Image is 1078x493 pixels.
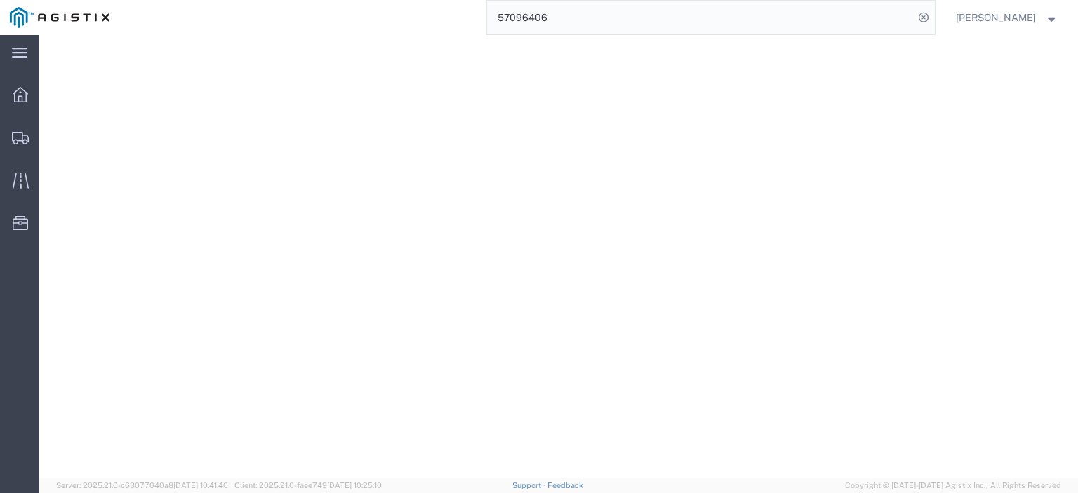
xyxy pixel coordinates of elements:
span: Jesse Jordan [956,10,1036,25]
button: [PERSON_NAME] [955,9,1059,26]
span: Server: 2025.21.0-c63077040a8 [56,481,228,489]
span: [DATE] 10:25:10 [327,481,382,489]
span: Client: 2025.21.0-faee749 [234,481,382,489]
span: Copyright © [DATE]-[DATE] Agistix Inc., All Rights Reserved [845,480,1061,492]
iframe: FS Legacy Container [39,35,1078,478]
a: Feedback [547,481,583,489]
span: [DATE] 10:41:40 [173,481,228,489]
input: Search for shipment number, reference number [487,1,914,34]
img: logo [10,7,109,28]
a: Support [512,481,547,489]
